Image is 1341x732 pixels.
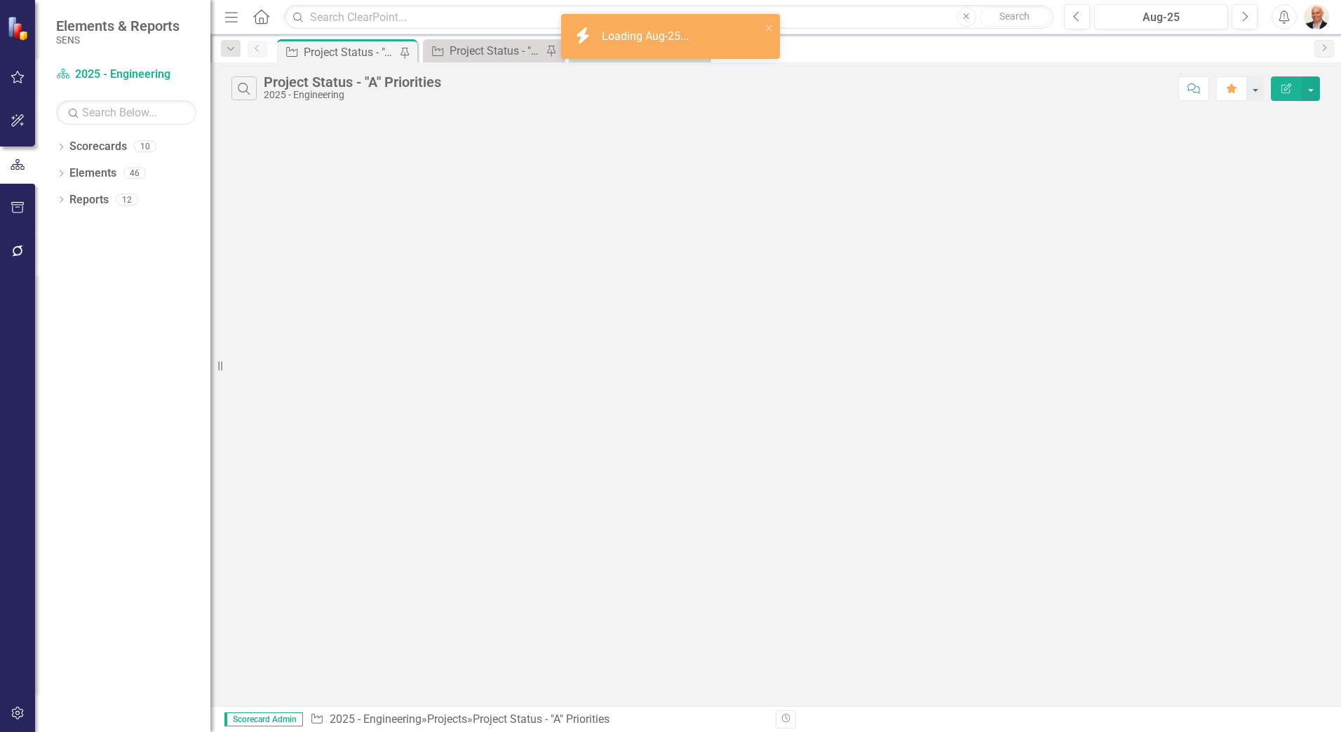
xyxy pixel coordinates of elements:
[427,712,467,726] a: Projects
[7,16,32,41] img: ClearPoint Strategy
[602,29,692,45] div: Loading Aug-25...
[310,712,765,728] div: » »
[304,43,396,61] div: Project Status - "A" Priorities
[330,712,422,726] a: 2025 - Engineering
[999,11,1030,22] span: Search
[123,168,146,179] div: 46
[1099,9,1223,26] div: Aug-25
[980,7,1050,27] button: Search
[134,141,156,153] div: 10
[224,712,303,726] span: Scorecard Admin
[264,74,441,90] div: Project Status - "A" Priorities
[426,42,542,60] a: Project Status - "B" Priorities
[284,5,1053,29] input: Search ClearPoint...
[69,192,109,208] a: Reports
[56,100,196,125] input: Search Below...
[764,20,774,36] button: close
[1304,4,1329,29] img: Don Nohavec
[1094,4,1228,29] button: Aug-25
[56,18,180,34] span: Elements & Reports
[69,165,116,182] a: Elements
[56,34,180,46] small: SENS
[56,67,196,83] a: 2025 - Engineering
[116,194,138,205] div: 12
[450,42,542,60] div: Project Status - "B" Priorities
[69,139,127,155] a: Scorecards
[473,712,609,726] div: Project Status - "A" Priorities
[264,90,441,100] div: 2025 - Engineering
